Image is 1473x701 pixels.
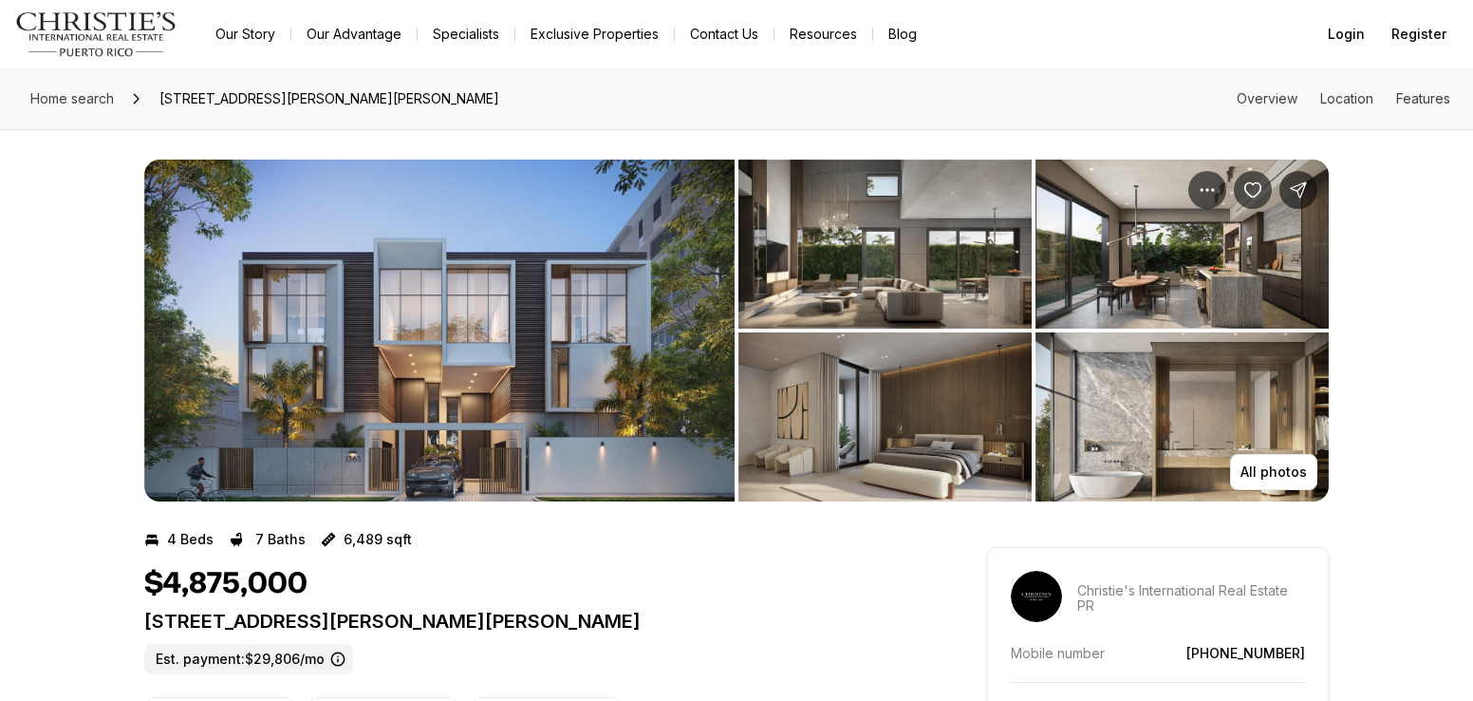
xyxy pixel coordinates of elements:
[675,21,774,47] button: Contact Us
[738,160,1329,502] li: 2 of 4
[144,160,1329,502] div: Listing Photos
[1391,27,1446,42] span: Register
[1230,454,1317,490] button: All photos
[515,21,674,47] a: Exclusive Properties
[1380,15,1458,53] button: Register
[144,160,735,502] li: 1 of 4
[418,21,514,47] a: Specialists
[144,610,919,633] p: [STREET_ADDRESS][PERSON_NAME][PERSON_NAME]
[229,524,306,555] button: 7 Baths
[1186,645,1305,661] a: [PHONE_NUMBER]
[1279,171,1317,209] button: Share Property: 1365 WILSON AVENUE EAST, HAVEN THE RESIDENCES
[167,532,214,547] p: 4 Beds
[1240,464,1307,480] p: All photos
[23,84,121,114] a: Home search
[1316,15,1376,53] button: Login
[344,532,412,547] p: 6,489 sqft
[1320,90,1373,106] a: Skip to: Location
[144,160,735,502] button: View image gallery
[873,21,932,47] a: Blog
[255,532,306,547] p: 7 Baths
[1328,27,1365,42] span: Login
[15,11,177,57] img: logo
[30,90,114,106] span: Home search
[738,332,1032,502] button: View image gallery
[144,644,353,674] label: Est. payment: $29,806/mo
[774,21,872,47] a: Resources
[152,84,507,114] span: [STREET_ADDRESS][PERSON_NAME][PERSON_NAME]
[291,21,417,47] a: Our Advantage
[1237,90,1297,106] a: Skip to: Overview
[1011,645,1105,661] p: Mobile number
[1234,171,1272,209] button: Save Property: 1365 WILSON AVENUE EAST, HAVEN THE RESIDENCES
[1077,583,1305,614] p: Christie's International Real Estate PR
[1188,171,1226,209] button: Property options
[1035,160,1329,329] button: View image gallery
[144,566,308,602] h1: $4,875,000
[200,21,290,47] a: Our Story
[1035,332,1329,502] button: View image gallery
[738,160,1032,329] button: View image gallery
[1237,91,1450,106] nav: Page section menu
[1396,90,1450,106] a: Skip to: Features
